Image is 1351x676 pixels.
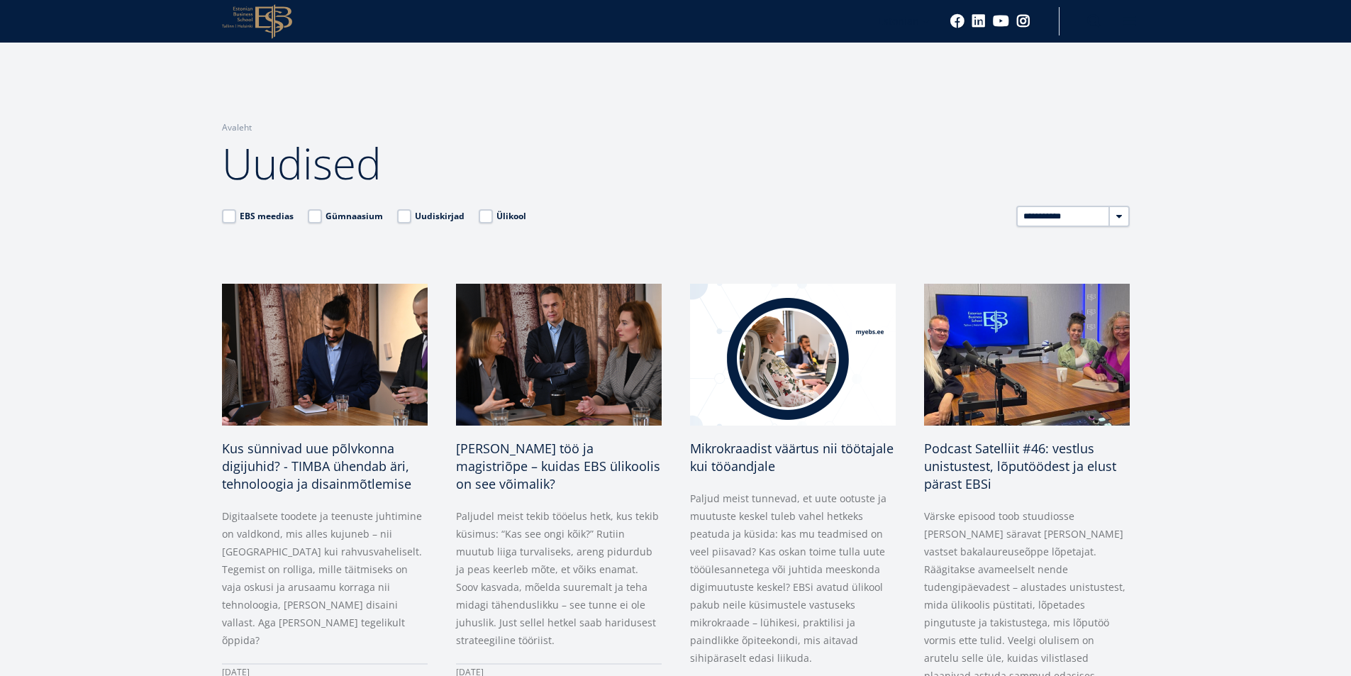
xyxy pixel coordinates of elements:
[972,14,986,28] a: Linkedin
[924,440,1116,492] span: Podcast Satelliit #46: vestlus unistustest, lõputöödest ja elust pärast EBSi
[456,507,662,649] p: Paljudel meist tekib tööelus hetk, kus tekib küsimus: “Kas see ongi kõik?” Rutiin muutub liiga tu...
[456,440,660,492] span: [PERSON_NAME] töö ja magistriõpe – kuidas EBS ülikoolis on see võimalik?
[222,209,294,223] label: EBS meedias
[690,440,894,475] span: Mikrokraadist väärtus nii töötajale kui tööandjale
[222,440,411,492] span: Kus sünnivad uue põlvkonna digijuhid? - TIMBA ühendab äri, tehnoloogia ja disainmõtlemise
[456,284,662,426] img: EBS Magistriõpe
[690,284,896,426] img: a
[222,507,428,649] p: Digitaalsete toodete ja teenuste juhtimine on valdkond, mis alles kujuneb – nii [GEOGRAPHIC_DATA]...
[222,135,1130,192] h1: Uudised
[1016,14,1030,28] a: Instagram
[924,284,1130,426] img: a
[222,121,252,135] a: Avaleht
[479,209,526,223] label: Ülikool
[397,209,465,223] label: Uudiskirjad
[690,489,896,667] p: Paljud meist tunnevad, et uute ootuste ja muutuste keskel tuleb vahel hetkeks peatuda ja küsida: ...
[308,209,383,223] label: Gümnaasium
[993,14,1009,28] a: Youtube
[950,14,964,28] a: Facebook
[222,284,428,426] img: a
